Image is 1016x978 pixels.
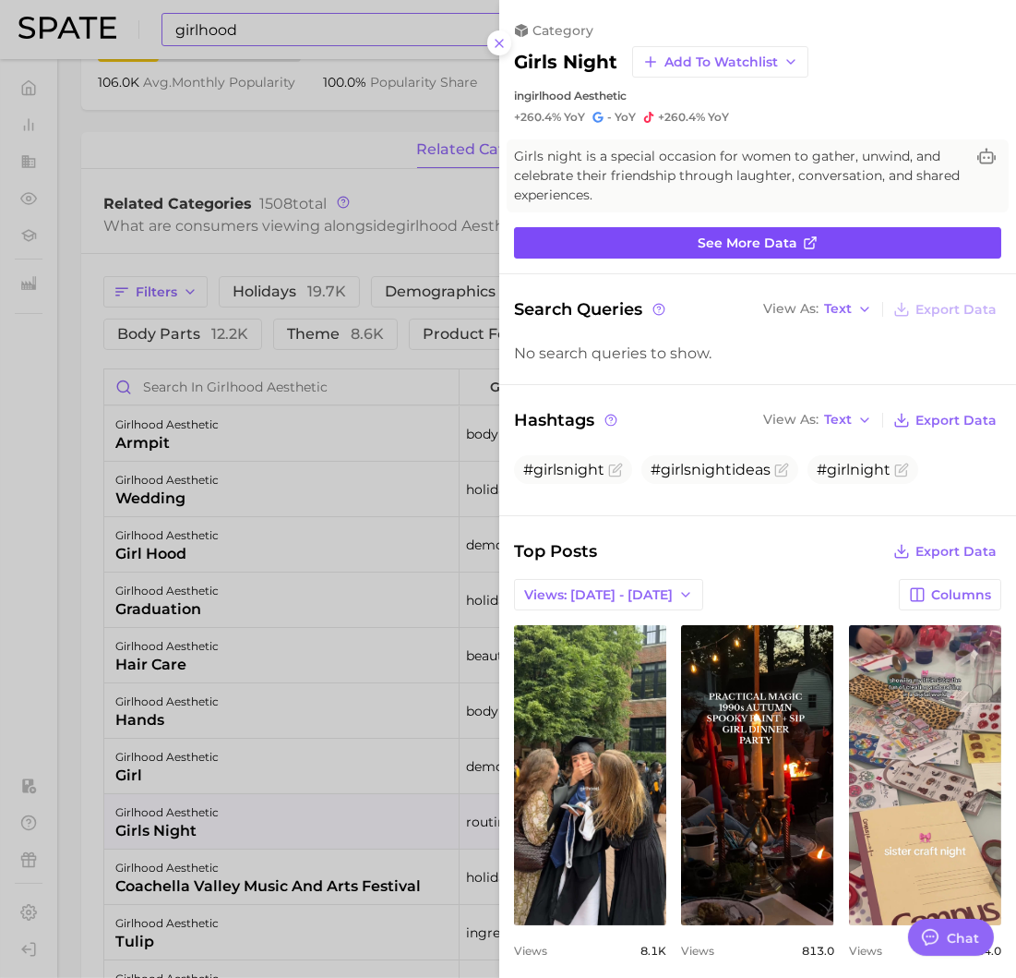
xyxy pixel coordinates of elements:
span: Export Data [915,544,997,560]
button: Flag as miscategorized or irrelevant [774,463,789,477]
span: Hashtags [514,407,620,433]
span: Girls night is a special occasion for women to gather, unwind, and celebrate their friendship thr... [514,147,964,205]
span: Columns [931,587,991,603]
span: Top Posts [514,538,597,564]
span: - [607,110,612,124]
span: girlhood aesthetic [524,89,627,103]
span: Views [681,944,714,958]
div: No search queries to show. [514,344,1001,362]
button: Views: [DATE] - [DATE] [514,579,703,610]
span: category [532,22,593,39]
span: View As [763,304,819,314]
button: Add to Watchlist [632,46,808,78]
span: Add to Watchlist [664,54,778,70]
span: See more data [698,235,797,251]
button: Flag as miscategorized or irrelevant [894,463,909,477]
span: #girlsnight [523,461,604,478]
h2: girls night [514,51,617,73]
span: #girlnight [817,461,890,478]
span: +260.4% [514,110,561,124]
span: YoY [615,110,636,125]
span: Export Data [915,302,997,318]
span: YoY [708,110,729,125]
span: Views [849,944,882,958]
span: Export Data [915,413,997,429]
span: Text [824,304,852,314]
button: Export Data [889,538,1001,564]
span: Text [824,415,852,425]
button: Export Data [889,407,1001,433]
span: Search Queries [514,296,668,322]
button: Flag as miscategorized or irrelevant [608,463,623,477]
span: #girlsnightideas [651,461,771,478]
span: View As [763,415,819,425]
button: View AsText [759,297,877,321]
span: +260.4% [658,110,705,124]
span: Views [514,944,547,958]
button: Export Data [889,296,1001,322]
span: Views: [DATE] - [DATE] [524,587,673,603]
span: YoY [564,110,585,125]
span: 8.1k [640,944,666,958]
button: Columns [899,579,1001,610]
button: View AsText [759,408,877,432]
div: in [514,89,1001,103]
span: 813.0 [802,944,834,958]
a: See more data [514,227,1001,259]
